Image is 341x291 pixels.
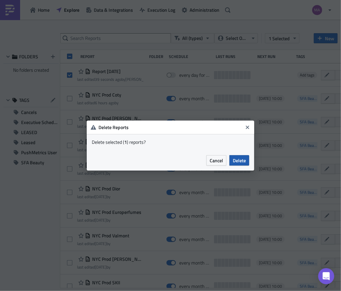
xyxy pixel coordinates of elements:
[124,138,127,145] strong: 1
[229,155,249,166] button: Delete
[99,124,243,130] h6: Delete Reports
[210,157,223,164] span: Cancel
[206,155,226,166] button: Cancel
[243,122,253,132] button: Close
[318,268,334,284] div: Open Intercom Messenger
[92,139,249,145] div: Delete selected ( ) reports?
[233,157,246,164] span: Delete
